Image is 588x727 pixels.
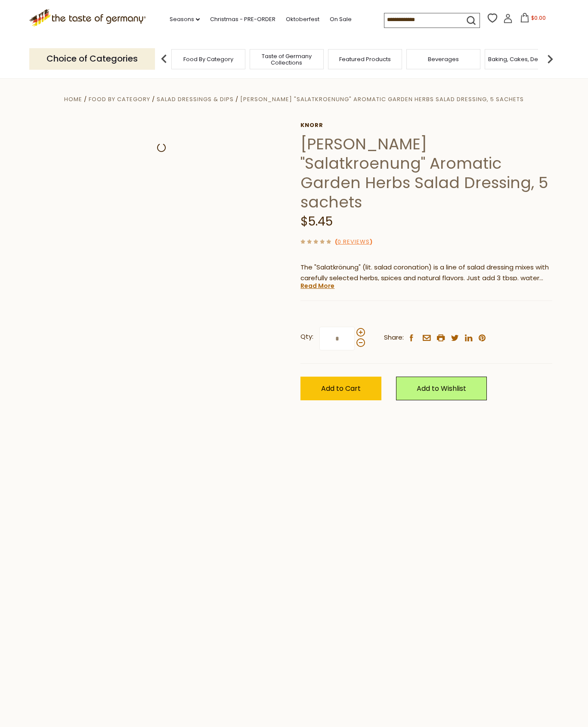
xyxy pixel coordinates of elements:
a: Read More [300,282,334,290]
span: Share: [384,332,404,343]
a: Featured Products [339,56,391,62]
a: Baking, Cakes, Desserts [488,56,555,62]
a: [PERSON_NAME] "Salatkroenung" Aromatic Garden Herbs Salad Dressing, 5 sachets [240,95,524,103]
p: Choice of Categories [29,48,155,69]
button: $0.00 [514,13,551,26]
a: Seasons [170,15,200,24]
img: next arrow [542,50,559,68]
a: Knorr [300,122,552,129]
a: Taste of Germany Collections [252,53,321,66]
span: $0.00 [531,14,546,22]
span: ( ) [335,238,372,246]
a: Beverages [428,56,459,62]
a: Oktoberfest [286,15,319,24]
button: Add to Cart [300,377,381,400]
a: 0 Reviews [337,238,370,247]
h1: [PERSON_NAME] "Salatkroenung" Aromatic Garden Herbs Salad Dressing, 5 sachets [300,134,552,212]
strong: Qty: [300,331,313,342]
a: On Sale [330,15,352,24]
p: The "Salatkrönung" (lit. salad coronation) is a line of salad dressing mixes with carefully selec... [300,262,552,284]
a: Food By Category [89,95,150,103]
span: Add to Cart [321,384,361,393]
span: $5.45 [300,213,333,230]
a: Add to Wishlist [396,377,487,400]
a: Christmas - PRE-ORDER [210,15,275,24]
a: Food By Category [183,56,233,62]
img: previous arrow [155,50,173,68]
input: Qty: [319,327,355,350]
a: Home [64,95,82,103]
a: Salad Dressings & Dips [157,95,234,103]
